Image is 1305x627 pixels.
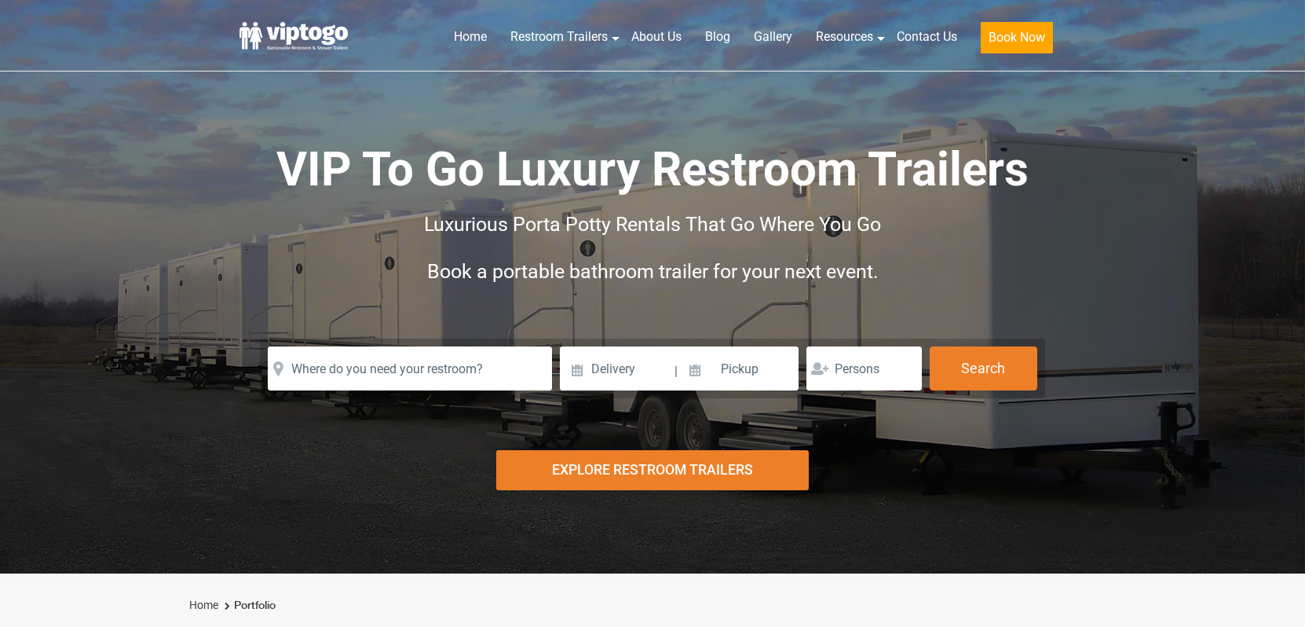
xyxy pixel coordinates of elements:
[742,20,804,54] a: Gallery
[499,20,620,54] a: Restroom Trailers
[268,346,552,390] input: Where do you need your restroom?
[427,260,879,283] span: Book a portable bathroom trailer for your next event.
[560,346,672,390] input: Delivery
[424,213,881,236] span: Luxurious Porta Potty Rentals That Go Where You Go
[969,20,1065,63] a: Book Now
[442,20,499,54] a: Home
[806,346,922,390] input: Persons
[693,20,742,54] a: Blog
[885,20,969,54] a: Contact Us
[620,20,693,54] a: About Us
[930,346,1037,390] button: Search
[276,141,1029,197] span: VIP To Go Luxury Restroom Trailers
[981,22,1053,53] button: Book Now
[804,20,885,54] a: Resources
[679,346,799,390] input: Pickup
[674,346,678,397] span: |
[496,450,810,490] div: Explore Restroom Trailers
